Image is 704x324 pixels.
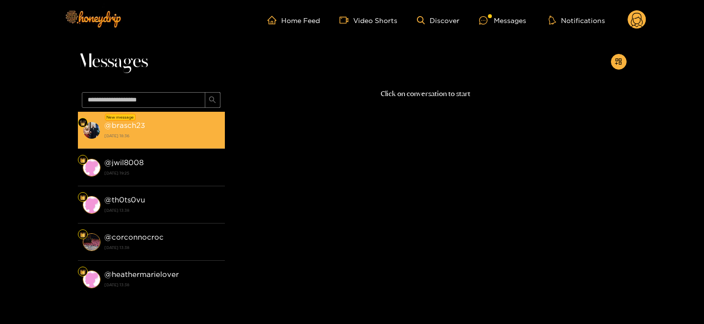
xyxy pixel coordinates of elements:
img: Fan Level [80,120,86,126]
strong: @ heathermarielover [104,270,179,278]
a: Discover [417,16,460,25]
strong: @ corconnocroc [104,233,164,241]
img: conversation [83,122,100,139]
strong: [DATE] 19:25 [104,169,220,177]
img: conversation [83,233,100,251]
strong: [DATE] 13:38 [104,206,220,215]
p: Click on conversation to start [225,88,627,100]
button: appstore-add [611,54,627,70]
strong: @ th0ts0vu [104,196,145,204]
strong: [DATE] 18:36 [104,131,220,140]
img: Fan Level [80,195,86,200]
button: search [205,92,220,108]
img: Fan Level [80,232,86,238]
img: Fan Level [80,157,86,163]
div: New message [105,114,136,121]
span: search [209,96,216,104]
strong: [DATE] 13:38 [104,243,220,252]
strong: @ brasch23 [104,121,145,129]
span: appstore-add [615,58,622,66]
span: video-camera [340,16,353,25]
span: home [267,16,281,25]
img: conversation [83,159,100,176]
img: Fan Level [80,269,86,275]
a: Home Feed [267,16,320,25]
a: Video Shorts [340,16,397,25]
strong: [DATE] 13:38 [104,280,220,289]
button: Notifications [546,15,608,25]
strong: @ jwil8008 [104,158,144,167]
img: conversation [83,196,100,214]
div: Messages [479,15,526,26]
img: conversation [83,271,100,288]
span: Messages [78,50,148,74]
